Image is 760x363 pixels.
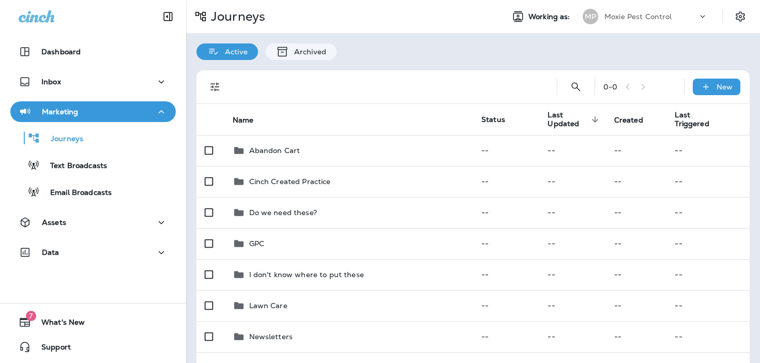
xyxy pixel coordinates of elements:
span: Status [481,115,505,124]
td: -- [473,259,539,290]
p: Abandon Cart [249,146,300,155]
p: Active [220,48,248,56]
p: Cinch Created Practice [249,177,331,186]
button: 7What's New [10,312,176,332]
span: Created [614,115,657,125]
p: Email Broadcasts [40,188,112,198]
td: -- [666,290,750,321]
td: -- [539,197,605,228]
td: -- [606,321,667,352]
td: -- [606,259,667,290]
td: -- [666,259,750,290]
button: Collapse Sidebar [154,6,183,27]
button: Dashboard [10,41,176,62]
p: Text Broadcasts [40,161,107,171]
td: -- [539,290,605,321]
p: Lawn Care [249,301,287,310]
button: Email Broadcasts [10,181,176,203]
td: -- [539,166,605,197]
span: Working as: [528,12,572,21]
p: Assets [42,218,66,226]
p: Newsletters [249,332,293,341]
td: -- [473,290,539,321]
button: Data [10,242,176,263]
span: Last Triggered [675,111,709,128]
div: 0 - 0 [603,83,617,91]
td: -- [666,228,750,259]
td: -- [606,290,667,321]
div: MP [583,9,598,24]
td: -- [539,135,605,166]
p: New [717,83,733,91]
span: Created [614,116,643,125]
td: -- [473,135,539,166]
button: Assets [10,212,176,233]
span: Name [233,115,267,125]
span: Last Updated [548,111,601,128]
button: Search Journeys [566,77,586,97]
p: I don't know where to put these [249,270,364,279]
p: Do we need these? [249,208,317,217]
td: -- [666,321,750,352]
td: -- [666,197,750,228]
td: -- [539,259,605,290]
button: Inbox [10,71,176,92]
button: Text Broadcasts [10,154,176,176]
td: -- [539,228,605,259]
p: Journeys [40,134,83,144]
p: Data [42,248,59,256]
td: -- [539,321,605,352]
span: Name [233,116,254,125]
td: -- [666,135,750,166]
button: Journeys [10,127,176,149]
p: Inbox [41,78,61,86]
p: Dashboard [41,48,81,56]
p: Marketing [42,108,78,116]
span: 7 [26,311,36,321]
button: Marketing [10,101,176,122]
td: -- [606,228,667,259]
button: Support [10,337,176,357]
td: -- [606,166,667,197]
p: Moxie Pest Control [604,12,672,21]
span: Last Updated [548,111,588,128]
button: Filters [205,77,225,97]
p: Archived [289,48,326,56]
td: -- [473,197,539,228]
td: -- [606,197,667,228]
p: Journeys [207,9,265,24]
span: Support [31,343,71,355]
span: What's New [31,318,85,330]
td: -- [666,166,750,197]
button: Settings [731,7,750,26]
p: GPC [249,239,264,248]
span: Last Triggered [675,111,722,128]
td: -- [473,166,539,197]
td: -- [473,321,539,352]
td: -- [606,135,667,166]
td: -- [473,228,539,259]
